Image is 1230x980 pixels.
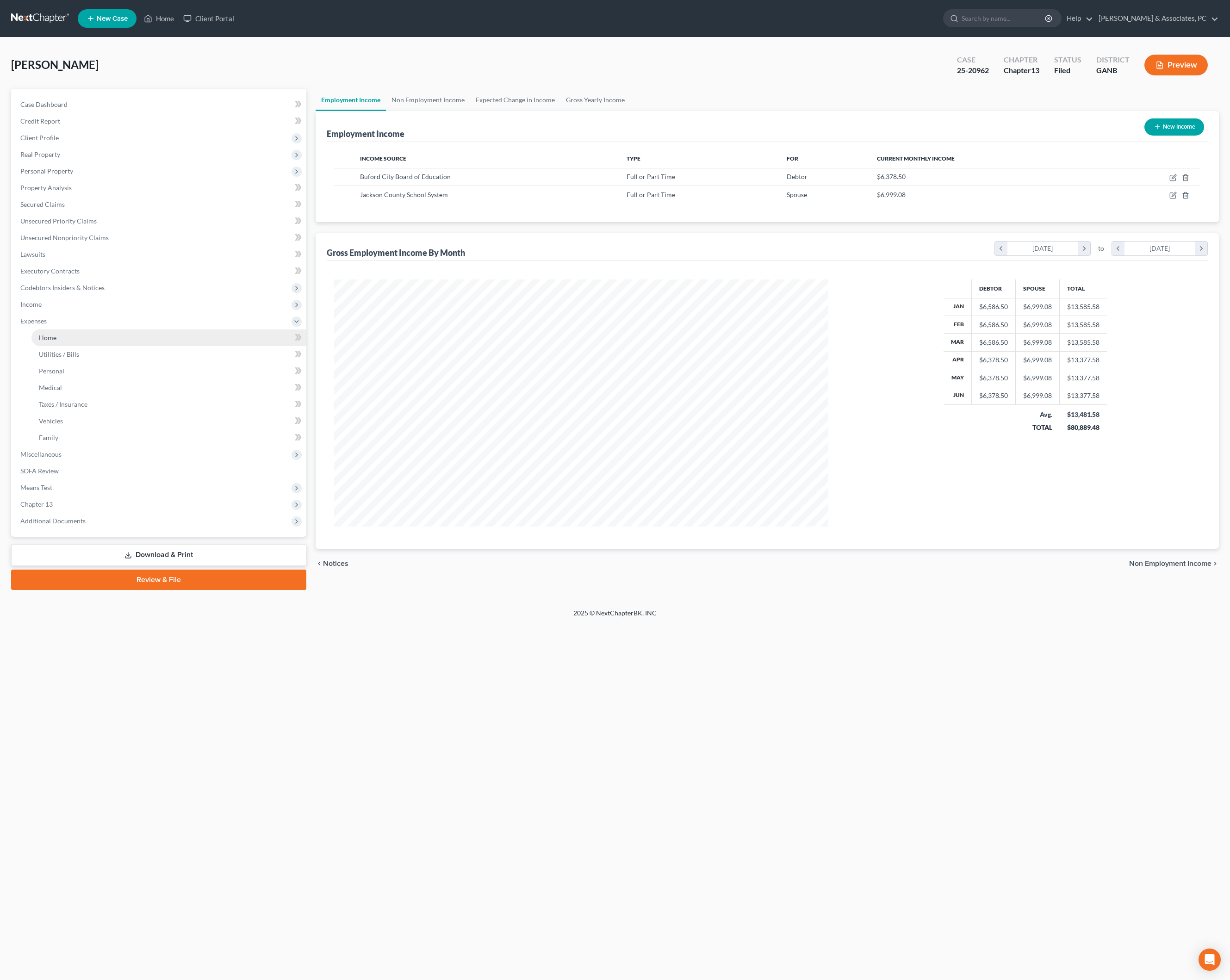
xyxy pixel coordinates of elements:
[13,229,306,246] a: Unsecured Nonpriority Claims
[1060,351,1107,369] td: $13,377.58
[31,429,306,446] a: Family
[11,58,99,71] span: [PERSON_NAME]
[957,65,989,76] div: 25-20962
[1129,560,1219,567] button: Non Employment Income chevron_right
[39,334,56,341] span: Home
[31,363,306,379] a: Personal
[39,367,64,375] span: Personal
[31,379,306,396] a: Medical
[1060,298,1107,316] td: $13,585.58
[979,302,1008,311] div: $6,586.50
[351,608,879,625] div: 2025 © NextChapterBK, INC
[31,413,306,429] a: Vehicles
[1023,320,1052,329] div: $6,999.08
[323,560,348,567] span: Notices
[627,173,675,180] span: Full or Part Time
[944,351,972,369] th: Apr
[979,338,1008,347] div: $6,586.50
[944,334,972,351] th: Mar
[360,155,406,162] span: Income Source
[31,346,306,363] a: Utilities / Bills
[1067,423,1100,432] div: $80,889.48
[20,267,80,275] span: Executory Contracts
[13,246,306,263] a: Lawsuits
[13,180,306,196] a: Property Analysis
[20,500,53,508] span: Chapter 13
[11,544,306,566] a: Download & Print
[20,450,62,458] span: Miscellaneous
[39,384,62,391] span: Medical
[787,155,798,162] span: For
[20,100,68,108] span: Case Dashboard
[20,317,47,325] span: Expenses
[1195,242,1207,255] i: chevron_right
[31,329,306,346] a: Home
[877,155,955,162] span: Current Monthly Income
[1023,410,1052,419] div: Avg.
[39,434,58,441] span: Family
[962,10,1046,27] input: Search by name...
[39,350,79,358] span: Utilities / Bills
[1060,369,1107,387] td: $13,377.58
[877,191,906,198] span: $6,999.08
[20,217,97,225] span: Unsecured Priority Claims
[1096,55,1130,65] div: District
[1016,279,1060,298] th: Spouse
[1124,242,1195,255] div: [DATE]
[627,191,675,198] span: Full or Part Time
[957,55,989,65] div: Case
[995,242,1007,255] i: chevron_left
[13,113,306,130] a: Credit Report
[13,196,306,213] a: Secured Claims
[944,316,972,333] th: Feb
[13,213,306,229] a: Unsecured Priority Claims
[1199,949,1221,971] div: Open Intercom Messenger
[1004,65,1039,76] div: Chapter
[944,369,972,387] th: May
[327,247,465,258] div: Gross Employment Income By Month
[20,234,109,242] span: Unsecured Nonpriority Claims
[627,155,640,162] span: Type
[20,200,65,208] span: Secured Claims
[1060,316,1107,333] td: $13,585.58
[1023,391,1052,400] div: $6,999.08
[1094,10,1218,27] a: [PERSON_NAME] & Associates, PC
[39,400,87,408] span: Taxes / Insurance
[20,117,60,125] span: Credit Report
[972,279,1016,298] th: Debtor
[1144,55,1208,75] button: Preview
[1060,279,1107,298] th: Total
[1023,355,1052,365] div: $6,999.08
[1060,387,1107,404] td: $13,377.58
[327,128,404,139] div: Employment Income
[20,300,42,308] span: Income
[1004,55,1039,65] div: Chapter
[1129,560,1211,567] span: Non Employment Income
[13,96,306,113] a: Case Dashboard
[560,89,630,111] a: Gross Yearly Income
[787,191,807,198] span: Spouse
[979,320,1008,329] div: $6,586.50
[11,570,306,590] a: Review & File
[979,355,1008,365] div: $6,378.50
[1023,302,1052,311] div: $6,999.08
[1023,338,1052,347] div: $6,999.08
[1144,118,1204,136] button: New Income
[20,467,59,475] span: SOFA Review
[787,173,808,180] span: Debtor
[1067,410,1100,419] div: $13,481.58
[979,373,1008,383] div: $6,378.50
[1211,560,1219,567] i: chevron_right
[39,417,63,425] span: Vehicles
[20,284,105,292] span: Codebtors Insiders & Notices
[1054,55,1081,65] div: Status
[386,89,470,111] a: Non Employment Income
[1060,334,1107,351] td: $13,585.58
[20,250,45,258] span: Lawsuits
[316,560,323,567] i: chevron_left
[979,391,1008,400] div: $6,378.50
[1096,65,1130,76] div: GANB
[316,560,348,567] button: chevron_left Notices
[1112,242,1124,255] i: chevron_left
[1023,423,1052,432] div: TOTAL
